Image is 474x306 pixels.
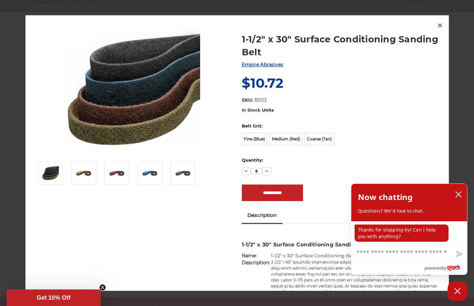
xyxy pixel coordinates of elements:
td: 1-1/2" x 30" Surface Conditioning Belt [271,252,439,259]
img: 1.5"x30" Surface Conditioning Sanding Belts [42,165,59,181]
img: 1-1/2" x 30" Tan Surface Conditioning Belt [75,165,92,181]
a: Close [435,20,445,31]
img: 1-1/2" x 30" Gray Surface Conditioning Belt [175,165,191,181]
label: Belt Grit: [242,123,439,129]
span: × [437,19,443,32]
div: chat [351,221,467,244]
span: Units [262,108,274,113]
button: Send message [451,247,467,262]
dt: SKU: [242,97,253,104]
span: by [442,264,447,272]
div: olark chatbox [351,183,467,275]
span: In Stock [242,108,261,113]
button: Close teaser [99,284,106,291]
img: 1.5"x30" Surface Conditioning Sanding Belts [68,26,200,158]
p: Questions? We'd love to chat. [358,208,460,214]
span: powered [424,264,442,272]
h3: 1-1/2" x 30" Surface Conditioning Sanding Belt [242,241,439,249]
a: Empire Abrasives [242,62,283,68]
a: Powered by Olark [424,262,467,275]
span: Get 10% Off [37,294,70,301]
div: Get 10% OffClose teaser [7,289,101,306]
button: close chatbox [453,189,464,199]
strong: Name: [242,253,257,259]
span: $10.72 [242,75,283,91]
strong: Description: [242,260,270,266]
h2: Now chatting [358,190,412,204]
img: 1-1/2" x 30" Red Surface Conditioning Belt [108,165,125,181]
label: Quantity: [242,157,439,164]
a: 1-1/2" x 30" Surface Conditioning Sanding Belt [242,33,439,59]
button: Close Chatbox [448,281,467,301]
img: 1-1/2" x 30" Blue Surface Conditioning Belt [142,165,158,181]
dd: BS03 [254,97,267,104]
a: Description [242,208,283,223]
p: Thanks for stopping by! Can I help you with anything? [355,225,449,242]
